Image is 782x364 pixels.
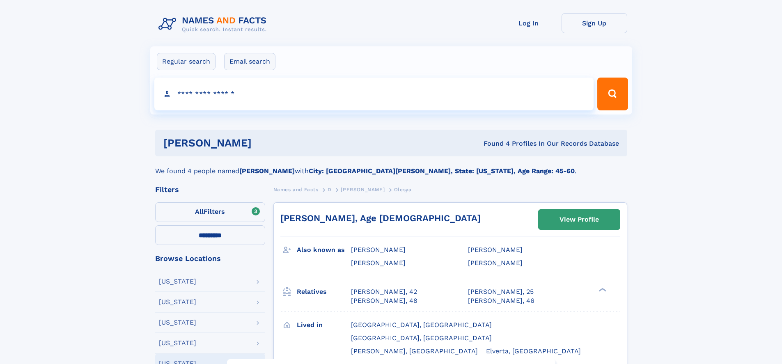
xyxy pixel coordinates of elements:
[560,210,599,229] div: View Profile
[468,259,523,267] span: [PERSON_NAME]
[351,246,406,254] span: [PERSON_NAME]
[159,340,196,346] div: [US_STATE]
[351,287,417,296] a: [PERSON_NAME], 42
[351,347,478,355] span: [PERSON_NAME], [GEOGRAPHIC_DATA]
[159,319,196,326] div: [US_STATE]
[341,187,385,192] span: [PERSON_NAME]
[195,208,204,215] span: All
[597,287,607,292] div: ❯
[394,187,412,192] span: Olesya
[297,318,351,332] h3: Lived in
[157,53,216,70] label: Regular search
[351,321,492,329] span: [GEOGRAPHIC_DATA], [GEOGRAPHIC_DATA]
[496,13,562,33] a: Log In
[341,184,385,195] a: [PERSON_NAME]
[367,139,619,148] div: Found 4 Profiles In Our Records Database
[280,213,481,223] a: [PERSON_NAME], Age [DEMOGRAPHIC_DATA]
[328,187,332,192] span: D
[351,259,406,267] span: [PERSON_NAME]
[539,210,620,229] a: View Profile
[297,285,351,299] h3: Relatives
[154,78,594,110] input: search input
[155,202,265,222] label: Filters
[351,334,492,342] span: [GEOGRAPHIC_DATA], [GEOGRAPHIC_DATA]
[468,287,534,296] a: [PERSON_NAME], 25
[351,296,417,305] a: [PERSON_NAME], 48
[597,78,628,110] button: Search Button
[155,156,627,176] div: We found 4 people named with .
[159,278,196,285] div: [US_STATE]
[159,299,196,305] div: [US_STATE]
[562,13,627,33] a: Sign Up
[486,347,581,355] span: Elverta, [GEOGRAPHIC_DATA]
[468,296,534,305] a: [PERSON_NAME], 46
[155,13,273,35] img: Logo Names and Facts
[155,186,265,193] div: Filters
[309,167,575,175] b: City: [GEOGRAPHIC_DATA][PERSON_NAME], State: [US_STATE], Age Range: 45-60
[239,167,295,175] b: [PERSON_NAME]
[163,138,368,148] h1: [PERSON_NAME]
[155,255,265,262] div: Browse Locations
[328,184,332,195] a: D
[273,184,319,195] a: Names and Facts
[468,246,523,254] span: [PERSON_NAME]
[297,243,351,257] h3: Also known as
[224,53,275,70] label: Email search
